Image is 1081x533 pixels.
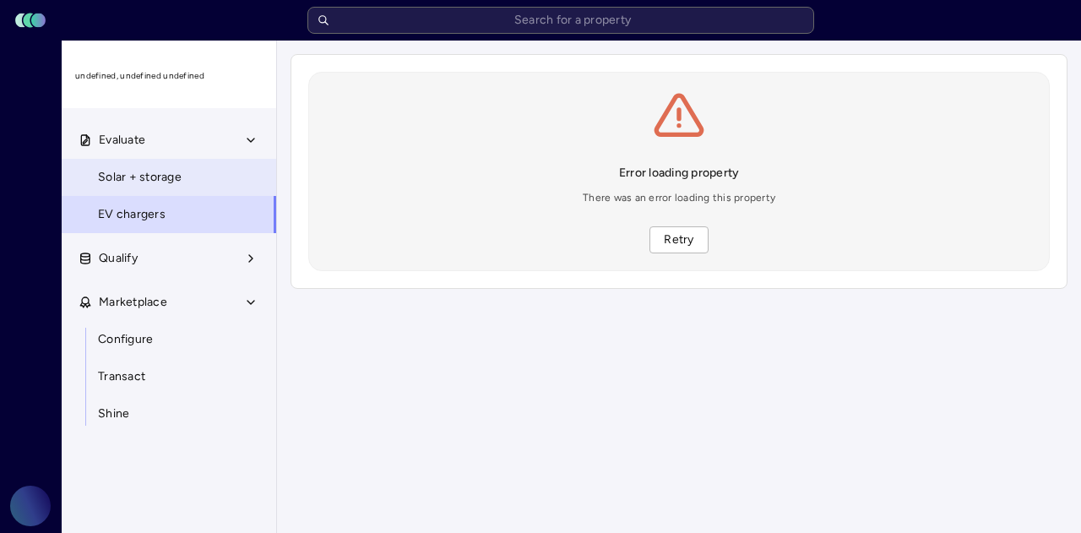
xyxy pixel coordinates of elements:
a: Transact [61,358,277,395]
span: Shine [98,405,129,423]
a: EV chargers [61,196,277,233]
button: Evaluate [62,122,278,159]
span: Qualify [99,249,138,268]
a: Solar + storage [61,159,277,196]
a: Shine [61,395,277,432]
button: Qualify [62,240,278,277]
div: There was an error loading this property [583,189,775,206]
span: Retry [664,231,693,249]
span: Transact [98,367,145,386]
span: Marketplace [99,293,167,312]
div: Error loading property [619,164,740,182]
span: EV chargers [98,205,166,224]
input: Search for a property [307,7,814,34]
span: undefined, undefined undefined [75,69,264,83]
button: Retry [649,226,708,253]
span: Evaluate [99,131,145,150]
span: Solar + storage [98,168,182,187]
a: Configure [61,321,277,358]
button: Marketplace [62,284,278,321]
span: Configure [98,330,153,349]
